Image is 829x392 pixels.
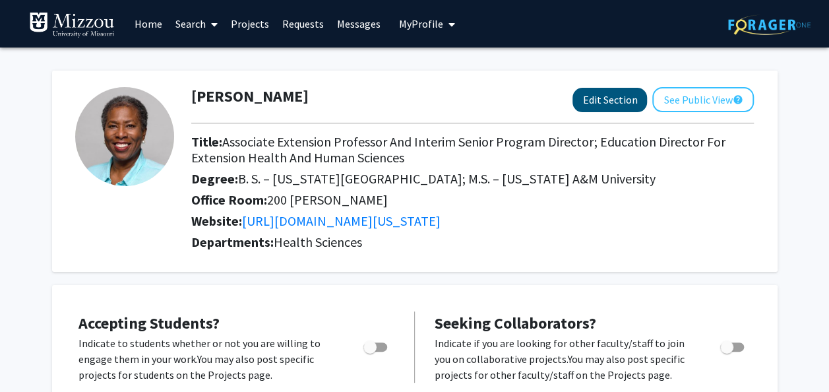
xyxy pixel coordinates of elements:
h1: [PERSON_NAME] [191,87,309,106]
div: Toggle [358,335,394,355]
a: Search [169,1,224,47]
h2: Website: [191,213,754,229]
span: B. S. – [US_STATE][GEOGRAPHIC_DATA]; M.S. – [US_STATE] A&M University [238,170,656,187]
a: Opens in a new tab [242,212,441,229]
a: Messages [330,1,387,47]
span: Seeking Collaborators? [435,313,596,333]
button: See Public View [652,87,754,112]
p: Indicate if you are looking for other faculty/staff to join you on collaborative projects. You ma... [435,335,695,383]
mat-icon: help [732,92,743,108]
p: Indicate to students whether or not you are willing to engage them in your work. You may also pos... [78,335,338,383]
span: 200 [PERSON_NAME] [267,191,388,208]
img: University of Missouri Logo [29,12,115,38]
a: Home [128,1,169,47]
span: Associate Extension Professor And Interim Senior Program Director; Education Director For Extensi... [191,133,725,166]
a: Requests [276,1,330,47]
span: My Profile [399,17,443,30]
span: Health Sciences [274,234,362,250]
div: Toggle [715,335,751,355]
h2: Degree: [191,171,754,187]
img: ForagerOne Logo [728,15,811,35]
img: Profile Picture [75,87,174,186]
span: Accepting Students? [78,313,220,333]
button: Edit Section [572,88,647,112]
iframe: Chat [10,333,56,382]
h2: Title: [191,134,754,166]
h2: Departments: [181,234,764,250]
a: Projects [224,1,276,47]
h2: Office Room: [191,192,754,208]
